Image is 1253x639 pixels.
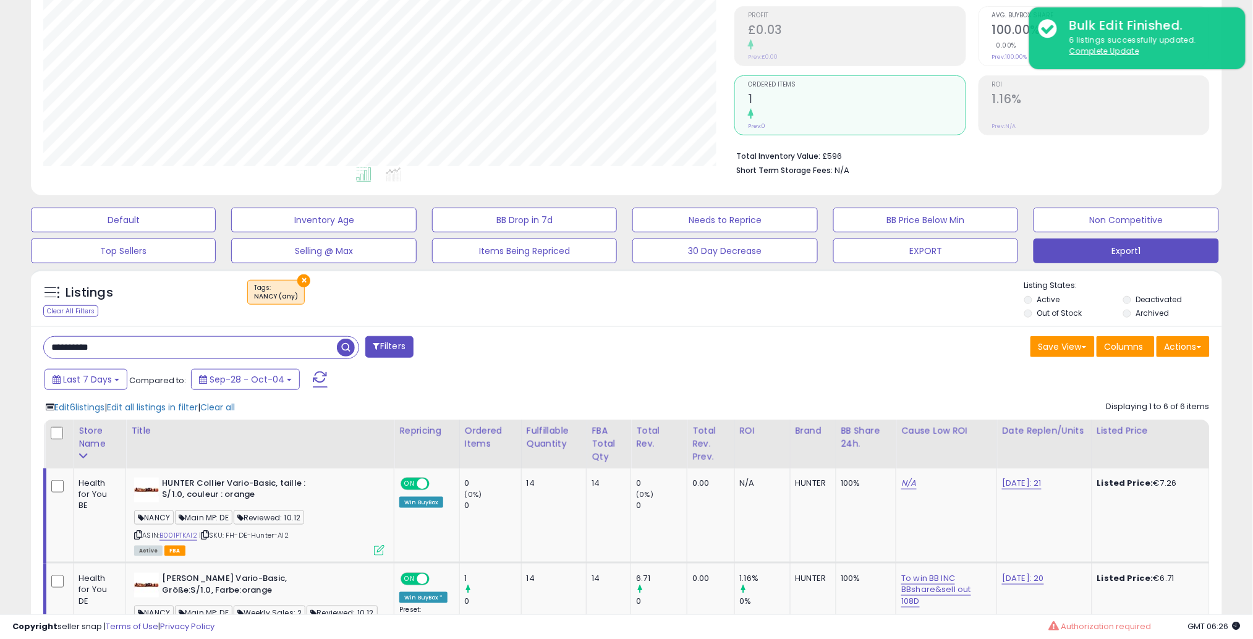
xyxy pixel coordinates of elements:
[692,478,724,489] div: 0.00
[992,12,1209,19] span: Avg. Buybox Share
[1105,341,1144,353] span: Columns
[160,620,214,632] a: Privacy Policy
[896,420,997,468] th: CSV column name: cust_attr_5_Cause Low ROI
[1024,280,1222,292] p: Listing States:
[465,596,521,607] div: 0
[992,82,1209,88] span: ROI
[841,478,887,489] div: 100%
[1069,46,1139,56] u: Complete Update
[465,573,521,584] div: 1
[134,510,174,525] span: NANCY
[736,151,820,161] b: Total Inventory Value:
[992,92,1209,109] h2: 1.16%
[740,573,790,584] div: 1.16%
[833,239,1018,263] button: EXPORT
[45,369,127,390] button: Last 7 Days
[527,425,581,451] div: Fulfillable Quantity
[162,573,312,599] b: [PERSON_NAME] Vario-Basic, Größe:S/1.0, Farbe:orange
[901,477,916,489] a: N/A
[297,274,310,287] button: ×
[234,510,304,525] span: Reviewed: 10.12
[527,573,577,584] div: 14
[162,478,312,504] b: HUNTER Collier Vario-Basic, taille : S/1.0, couleur : orange
[1097,572,1153,584] b: Listed Price:
[200,401,235,413] span: Clear all
[399,592,448,603] div: Win BuyBox *
[796,425,831,438] div: Brand
[1034,208,1218,232] button: Non Competitive
[636,500,687,511] div: 0
[402,478,418,489] span: ON
[632,208,817,232] button: Needs to Reprice
[992,23,1209,40] h2: 100.00%
[465,478,521,489] div: 0
[210,373,284,386] span: Sep-28 - Oct-04
[1037,308,1082,318] label: Out of Stock
[465,425,516,451] div: Ordered Items
[79,573,116,607] div: Health for You DE
[46,401,235,413] div: | |
[164,546,185,556] span: FBA
[997,420,1092,468] th: CSV column name: cust_attr_4_Date Replen/Units
[254,283,298,302] span: Tags :
[1060,17,1236,35] div: Bulk Edit Finished.
[465,489,482,499] small: (0%)
[1097,336,1155,357] button: Columns
[465,500,521,511] div: 0
[632,239,817,263] button: 30 Day Decrease
[1136,308,1169,318] label: Archived
[66,284,113,302] h5: Listings
[106,620,158,632] a: Terms of Use
[901,425,992,438] div: Cause Low ROI
[592,425,626,463] div: FBA Total Qty
[740,425,785,438] div: ROI
[796,573,826,584] div: HUNTER
[1136,294,1182,305] label: Deactivated
[134,478,159,502] img: 31mhulUsOWL._SL40_.jpg
[43,305,98,317] div: Clear All Filters
[402,574,418,585] span: ON
[1097,425,1204,438] div: Listed Price
[1188,620,1241,632] span: 2025-10-13 06:26 GMT
[796,478,826,489] div: HUNTER
[736,165,833,176] b: Short Term Storage Fees:
[31,208,216,232] button: Default
[835,164,849,176] span: N/A
[1037,294,1060,305] label: Active
[833,208,1018,232] button: BB Price Below Min
[365,336,414,358] button: Filters
[992,53,1027,61] small: Prev: 100.00%
[1002,425,1087,438] div: Date Replen/Units
[31,239,216,263] button: Top Sellers
[231,239,416,263] button: Selling @ Max
[63,373,112,386] span: Last 7 Days
[636,573,687,584] div: 6.71
[131,425,389,438] div: Title
[134,573,159,598] img: 31mhulUsOWL._SL40_.jpg
[992,122,1016,130] small: Prev: N/A
[79,425,121,451] div: Store Name
[254,292,298,301] div: NANCY (any)
[1106,401,1210,413] div: Displaying 1 to 6 of 6 items
[636,425,682,451] div: Total Rev.
[134,546,163,556] span: All listings currently available for purchase on Amazon
[199,530,289,540] span: | SKU: FH-DE-Hunter-AI2
[736,148,1200,163] li: £596
[748,82,965,88] span: Ordered Items
[748,53,778,61] small: Prev: £0.00
[1097,478,1200,489] div: €7.26
[191,369,300,390] button: Sep-28 - Oct-04
[159,530,197,541] a: B001PTKAI2
[592,573,621,584] div: 14
[740,478,781,489] div: N/A
[748,122,765,130] small: Prev: 0
[231,208,416,232] button: Inventory Age
[54,401,104,413] span: Edit 6 listings
[592,478,621,489] div: 14
[432,208,617,232] button: BB Drop in 7d
[12,620,57,632] strong: Copyright
[1002,477,1042,489] a: [DATE]: 21
[79,478,116,512] div: Health for You BE
[432,239,617,263] button: Items Being Repriced
[841,573,887,584] div: 100%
